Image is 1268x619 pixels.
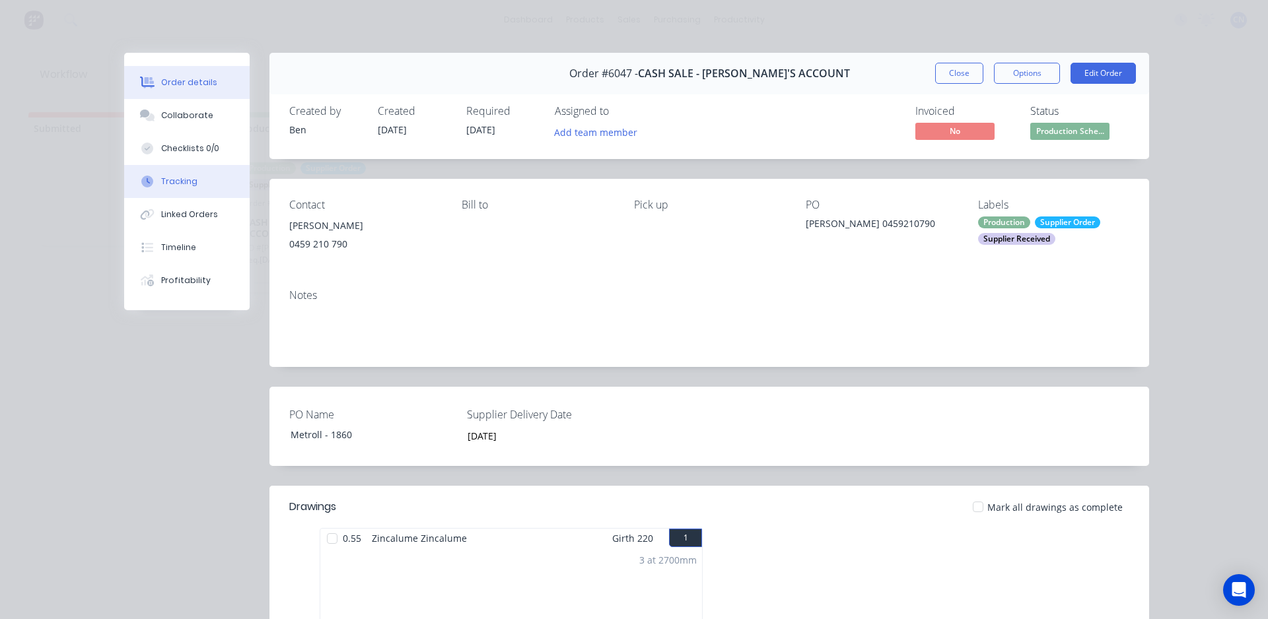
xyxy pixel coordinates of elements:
[289,123,362,137] div: Ben
[639,553,697,567] div: 3 at 2700mm
[458,426,623,445] input: Enter date
[161,110,213,121] div: Collaborate
[124,99,250,132] button: Collaborate
[547,123,645,141] button: Add team member
[289,105,362,117] div: Created by
[806,199,957,211] div: PO
[378,105,450,117] div: Created
[555,105,687,117] div: Assigned to
[289,407,454,422] label: PO Name
[378,123,407,136] span: [DATE]
[1035,216,1100,228] div: Supplier Order
[462,199,613,211] div: Bill to
[124,132,250,165] button: Checklists 0/0
[289,289,1129,302] div: Notes
[638,67,850,80] span: CASH SALE - [PERSON_NAME]'S ACCOUNT
[569,67,638,80] span: Order #6047 -
[289,235,440,253] div: 0459 210 790
[124,231,250,264] button: Timeline
[466,105,539,117] div: Required
[612,529,653,548] span: Girth 220
[161,77,217,88] div: Order details
[161,143,219,154] div: Checklists 0/0
[124,66,250,99] button: Order details
[289,499,336,515] div: Drawings
[1030,105,1129,117] div: Status
[367,529,472,548] span: Zincalume Zincalume
[161,176,197,187] div: Tracking
[124,198,250,231] button: Linked Orders
[289,216,440,259] div: [PERSON_NAME]0459 210 790
[978,216,1030,228] div: Production
[978,233,1055,245] div: Supplier Received
[337,529,367,548] span: 0.55
[289,216,440,235] div: [PERSON_NAME]
[161,242,196,253] div: Timeline
[806,216,957,235] div: [PERSON_NAME] 0459210790
[987,500,1123,514] span: Mark all drawings as complete
[1030,123,1109,143] button: Production Sche...
[555,123,645,141] button: Add team member
[915,105,1014,117] div: Invoiced
[289,199,440,211] div: Contact
[161,275,211,286] div: Profitability
[634,199,785,211] div: Pick up
[994,63,1060,84] button: Options
[935,63,983,84] button: Close
[124,165,250,198] button: Tracking
[978,199,1129,211] div: Labels
[669,529,702,547] button: 1
[1030,123,1109,139] span: Production Sche...
[915,123,995,139] span: No
[161,209,218,220] div: Linked Orders
[280,425,445,444] div: Metroll - 1860
[1071,63,1136,84] button: Edit Order
[466,123,495,136] span: [DATE]
[124,264,250,297] button: Profitability
[467,407,632,422] label: Supplier Delivery Date
[1223,574,1255,606] div: Open Intercom Messenger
